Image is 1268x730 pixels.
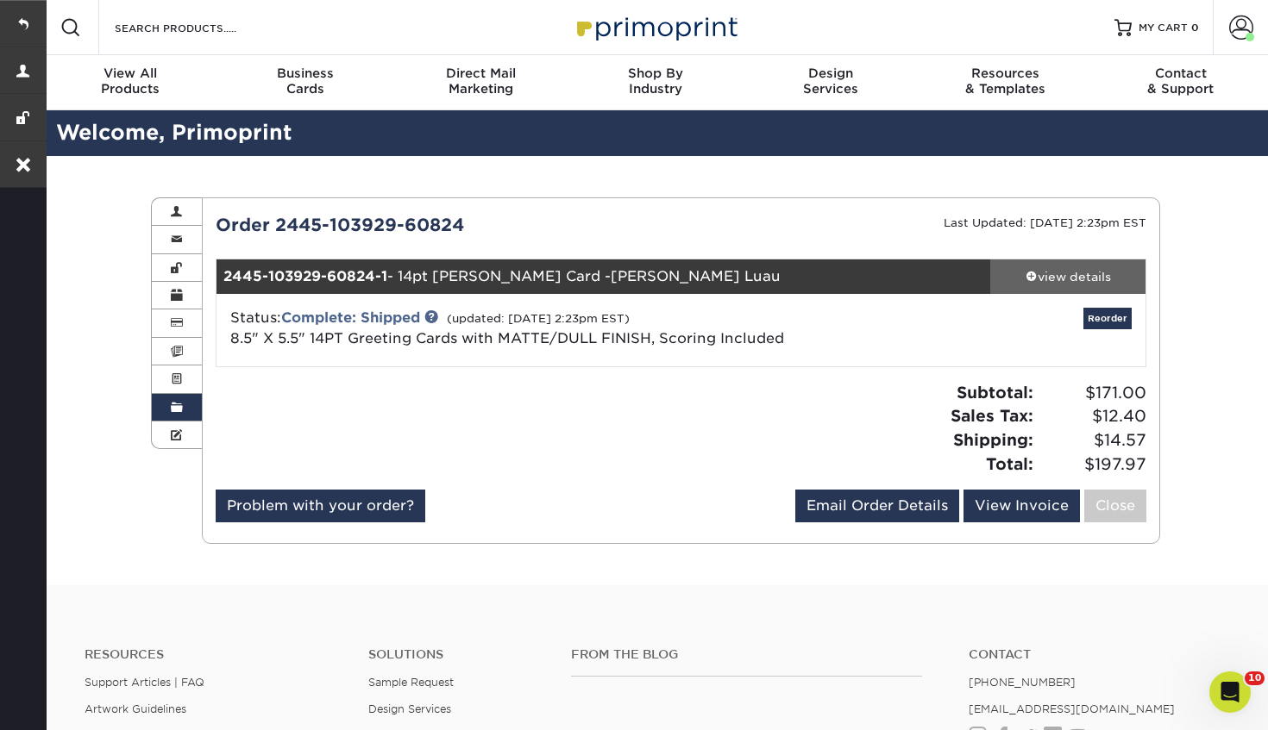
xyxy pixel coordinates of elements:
a: Reorder [1083,308,1132,329]
iframe: Intercom live chat [1209,671,1251,713]
span: Direct Mail [393,66,568,81]
span: $197.97 [1039,452,1146,477]
span: View All [43,66,218,81]
a: Support Articles | FAQ [85,676,204,689]
div: Services [743,66,918,97]
a: Design Services [368,702,451,715]
a: Sample Request [368,676,454,689]
a: View Invoice [964,490,1080,522]
span: 0 [1191,22,1199,34]
div: - 14pt [PERSON_NAME] Card -[PERSON_NAME] Luau [217,259,991,294]
a: Shop ByIndustry [568,55,744,110]
span: Design [743,66,918,81]
a: 8.5" X 5.5" 14PT Greeting Cards with MATTE/DULL FINISH, Scoring Included [230,330,784,346]
strong: 2445-103929-60824-1 [223,268,387,284]
span: Resources [918,66,1093,81]
span: Shop By [568,66,744,81]
a: Resources& Templates [918,55,1093,110]
a: Direct MailMarketing [393,55,568,110]
a: Contact& Support [1093,55,1268,110]
a: BusinessCards [218,55,393,110]
h4: Resources [85,647,342,662]
a: Complete: Shipped [281,309,420,326]
a: [PHONE_NUMBER] [969,676,1076,689]
a: Problem with your order? [216,490,425,522]
a: DesignServices [743,55,918,110]
span: MY CART [1139,21,1188,35]
h2: Welcome, Primoprint [43,117,1268,149]
div: Industry [568,66,744,97]
span: Business [218,66,393,81]
small: Last Updated: [DATE] 2:23pm EST [944,216,1146,229]
div: Status: [217,308,836,349]
input: SEARCH PRODUCTS..... [113,17,281,38]
a: Artwork Guidelines [85,702,186,715]
strong: Total: [986,454,1033,473]
small: (updated: [DATE] 2:23pm EST) [447,312,630,325]
strong: Subtotal: [957,383,1033,402]
span: 10 [1245,671,1265,685]
img: Primoprint [569,9,742,46]
div: Order 2445-103929-60824 [203,212,681,238]
span: Contact [1093,66,1268,81]
a: Contact [969,647,1227,662]
div: Products [43,66,218,97]
strong: Sales Tax: [951,406,1033,425]
div: Marketing [393,66,568,97]
a: [EMAIL_ADDRESS][DOMAIN_NAME] [969,702,1175,715]
h4: Solutions [368,647,545,662]
div: & Support [1093,66,1268,97]
span: $14.57 [1039,428,1146,452]
div: & Templates [918,66,1093,97]
a: View AllProducts [43,55,218,110]
a: view details [990,259,1146,294]
a: Email Order Details [795,490,959,522]
h4: From the Blog [571,647,922,662]
div: view details [990,268,1146,285]
strong: Shipping: [953,430,1033,449]
a: Close [1084,490,1146,522]
span: $171.00 [1039,381,1146,405]
div: Cards [218,66,393,97]
span: $12.40 [1039,404,1146,428]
